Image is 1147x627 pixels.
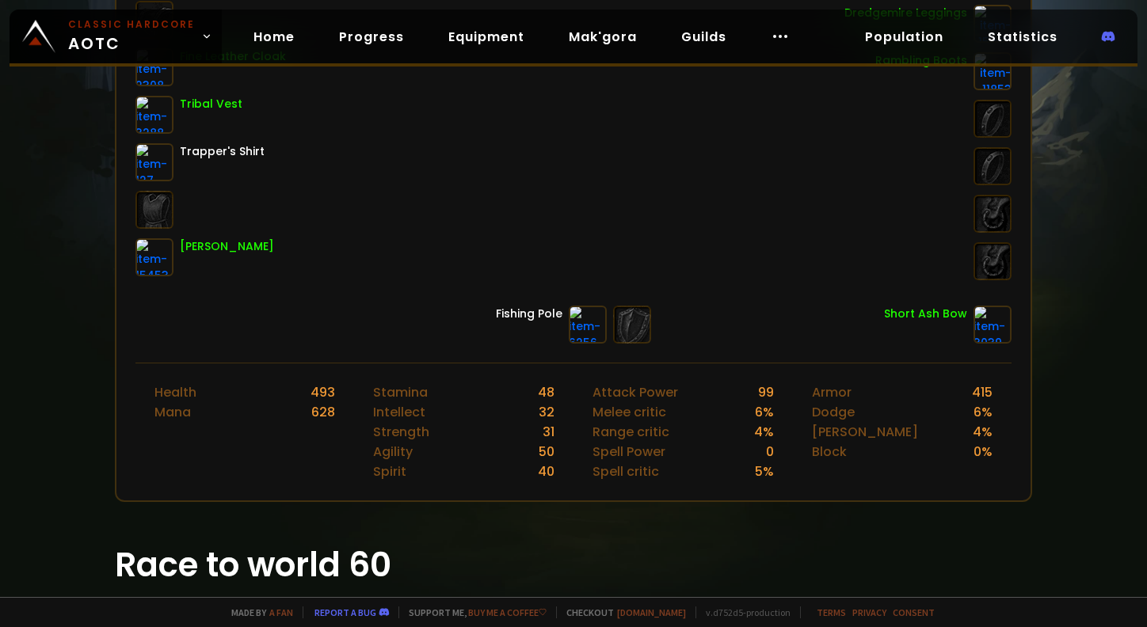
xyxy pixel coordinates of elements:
a: Home [241,21,307,53]
div: 4 % [973,422,993,442]
a: [DOMAIN_NAME] [617,606,686,618]
span: Checkout [556,606,686,618]
a: Guilds [669,21,739,53]
div: 99 [758,382,774,402]
div: Short Ash Bow [884,306,967,322]
span: Support me, [398,606,547,618]
div: Agility [373,442,413,462]
div: Health [154,382,196,402]
div: 493 [311,382,335,402]
div: 628 [311,402,335,422]
a: Privacy [852,606,886,618]
a: Report a bug [314,606,376,618]
a: a fan [269,606,293,618]
div: Fishing Pole [496,306,562,322]
div: 0 % [974,442,993,462]
div: Spell critic [593,462,659,481]
div: Range critic [593,422,669,442]
div: 6 % [974,402,993,422]
div: 40 [538,462,554,481]
img: item-127 [135,143,173,181]
img: item-6256 [569,306,607,344]
span: v. d752d5 - production [695,606,791,618]
div: Attack Power [593,382,678,402]
a: Equipment [436,21,537,53]
img: item-11853 [974,52,1012,90]
div: Spell Power [593,442,665,462]
div: Dodge [812,402,855,422]
div: 6 % [755,402,774,422]
div: 48 [538,382,554,402]
div: 0 [766,442,774,462]
div: Spirit [373,462,406,481]
div: Strength [373,422,429,442]
div: Intellect [373,402,425,422]
div: Block [812,442,847,462]
div: Mana [154,402,191,422]
div: Melee critic [593,402,666,422]
a: Population [852,21,956,53]
a: Terms [817,606,846,618]
span: AOTC [68,17,195,55]
div: 31 [543,422,554,442]
div: [PERSON_NAME] [180,238,274,255]
a: Classic HardcoreAOTC [10,9,222,63]
div: Stamina [373,382,428,402]
div: Armor [812,382,852,402]
a: Buy me a coffee [468,606,547,618]
div: 4 % [754,422,774,442]
img: item-2308 [135,48,173,86]
div: 50 [539,442,554,462]
a: Statistics [975,21,1070,53]
img: item-3288 [135,96,173,134]
div: Tribal Vest [180,96,242,112]
span: Made by [222,606,293,618]
div: 415 [972,382,993,402]
div: 5 % [755,462,774,481]
img: item-3039 [974,306,1012,344]
a: Mak'gora [556,21,650,53]
h1: Race to world 60 [115,540,1032,590]
div: [PERSON_NAME] [812,422,918,442]
div: Trapper's Shirt [180,143,265,160]
div: Dredgemire Leggings [844,5,967,21]
img: item-15453 [135,238,173,276]
a: Progress [326,21,417,53]
a: Consent [893,606,935,618]
div: 32 [539,402,554,422]
small: Classic Hardcore [68,17,195,32]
